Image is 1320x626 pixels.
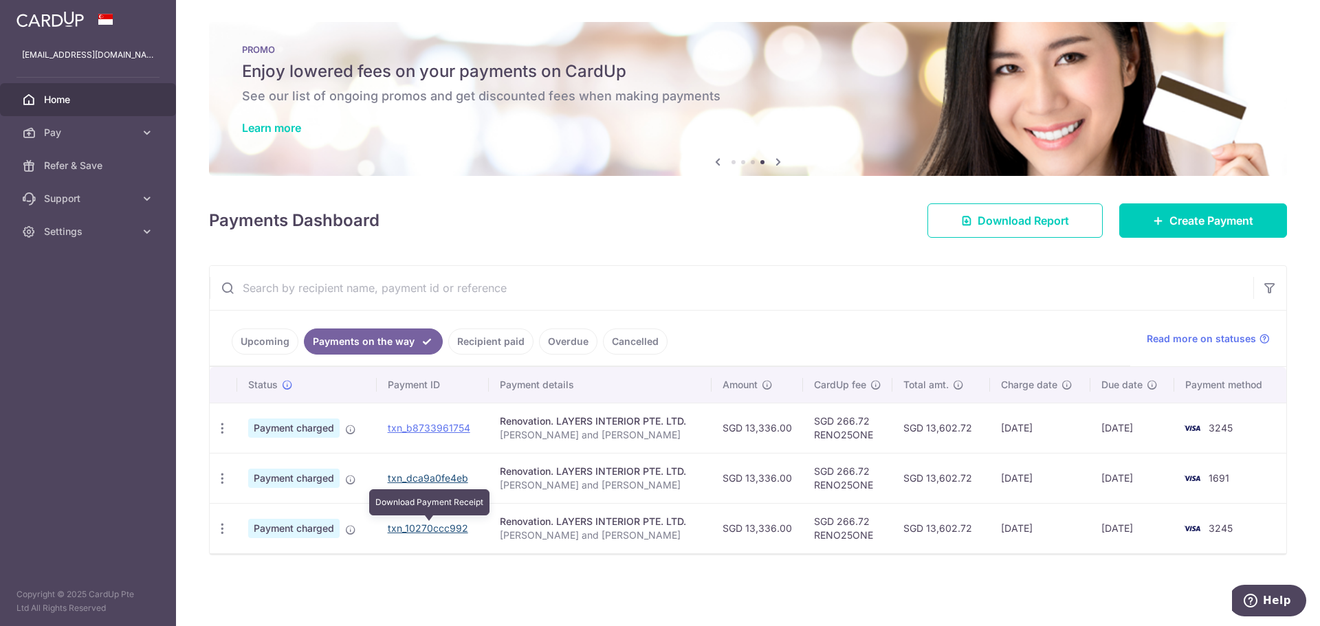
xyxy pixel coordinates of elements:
[990,403,1090,453] td: [DATE]
[210,266,1253,310] input: Search by recipient name, payment id or reference
[489,367,712,403] th: Payment details
[803,503,892,553] td: SGD 266.72 RENO25ONE
[44,159,135,172] span: Refer & Save
[1174,367,1286,403] th: Payment method
[242,121,301,135] a: Learn more
[500,465,701,478] div: Renovation. LAYERS INTERIOR PTE. LTD.
[927,203,1103,238] a: Download Report
[248,519,340,538] span: Payment charged
[1169,212,1253,229] span: Create Payment
[44,126,135,139] span: Pay
[248,378,278,392] span: Status
[803,453,892,503] td: SGD 266.72 RENO25ONE
[1178,520,1206,537] img: Bank Card
[1232,585,1306,619] iframe: Opens a widget where you can find more information
[242,44,1254,55] p: PROMO
[500,478,701,492] p: [PERSON_NAME] and [PERSON_NAME]
[242,88,1254,104] h6: See our list of ongoing promos and get discounted fees when making payments
[1178,470,1206,487] img: Bank Card
[500,428,701,442] p: [PERSON_NAME] and [PERSON_NAME]
[16,11,84,27] img: CardUp
[1209,522,1233,534] span: 3245
[1209,472,1229,484] span: 1691
[209,22,1287,176] img: Latest Promos banner
[44,225,135,238] span: Settings
[1147,332,1256,346] span: Read more on statuses
[500,414,701,428] div: Renovation. LAYERS INTERIOR PTE. LTD.
[500,528,701,542] p: [PERSON_NAME] and [PERSON_NAME]
[712,503,803,553] td: SGD 13,336.00
[232,328,298,355] a: Upcoming
[248,418,340,438] span: Payment charged
[1001,378,1057,392] span: Charge date
[248,469,340,488] span: Payment charged
[803,403,892,453] td: SGD 266.72 RENO25ONE
[1090,503,1174,553] td: [DATE]
[44,93,135,107] span: Home
[377,367,489,403] th: Payment ID
[990,453,1090,503] td: [DATE]
[448,328,533,355] a: Recipient paid
[22,48,154,62] p: [EMAIL_ADDRESS][DOMAIN_NAME]
[990,503,1090,553] td: [DATE]
[723,378,758,392] span: Amount
[603,328,668,355] a: Cancelled
[1101,378,1143,392] span: Due date
[1178,420,1206,436] img: Bank Card
[892,453,990,503] td: SGD 13,602.72
[1209,422,1233,434] span: 3245
[500,515,701,528] div: Renovation. LAYERS INTERIOR PTE. LTD.
[369,489,489,515] div: Download Payment Receipt
[892,503,990,553] td: SGD 13,602.72
[1090,403,1174,453] td: [DATE]
[242,60,1254,82] h5: Enjoy lowered fees on your payments on CardUp
[712,403,803,453] td: SGD 13,336.00
[814,378,866,392] span: CardUp fee
[388,522,468,534] a: txn_10270ccc992
[44,192,135,205] span: Support
[388,422,470,434] a: txn_b8733961754
[539,328,597,355] a: Overdue
[978,212,1069,229] span: Download Report
[388,472,468,484] a: txn_dca9a0fe4eb
[1147,332,1270,346] a: Read more on statuses
[1090,453,1174,503] td: [DATE]
[712,453,803,503] td: SGD 13,336.00
[903,378,949,392] span: Total amt.
[892,403,990,453] td: SGD 13,602.72
[209,208,379,233] h4: Payments Dashboard
[1119,203,1287,238] a: Create Payment
[304,328,443,355] a: Payments on the way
